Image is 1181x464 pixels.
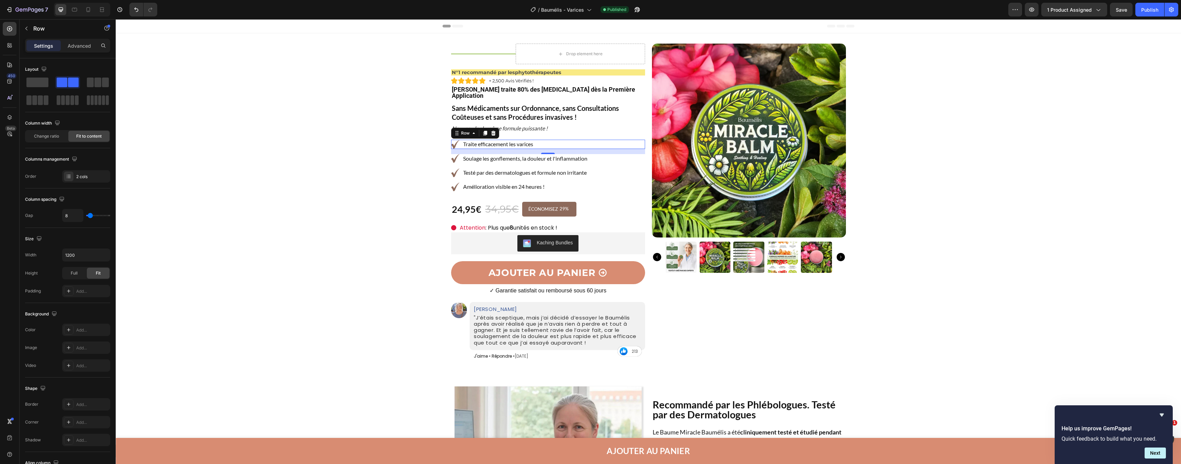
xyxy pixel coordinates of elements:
h2: Recommandé par les Phlébologues. Testé par des Dermatologues [536,380,730,401]
span: Fit to content [76,133,102,139]
img: gempages_569609225471263896-601d5fd0-90b2-49b2-8436-c5c449b64b24.png [335,206,341,211]
p: Row [33,24,92,33]
p: Amélioration visible en 24 heures ! [347,164,429,171]
span: Change ratio [34,133,59,139]
input: Auto [62,249,110,261]
img: gempages_569609225471263896-7e1734b5-2c74-40eb-b315-7e18959c4147.png [335,149,344,158]
button: Hide survey [1158,411,1166,419]
div: Video [25,362,36,369]
div: Publish [1141,6,1158,13]
div: Column spacing [25,195,66,204]
div: Image [25,345,37,351]
div: 24,95€ [335,185,366,195]
span: Full [71,270,78,276]
div: Size [25,234,43,244]
p: Settings [34,42,53,49]
div: Add... [76,363,108,369]
div: Kaching Bundles [421,220,457,227]
img: KachingBundles.png [407,220,415,228]
h2: Help us improve GemPages! [1062,425,1166,433]
p: [DATE] [358,335,436,339]
img: gempages_569609225471263896-ea846bb5-6eea-4518-84a6-5d112a222416.jpg [335,283,351,299]
div: Order [25,173,36,179]
span: / [538,6,540,13]
p: [PERSON_NAME] [358,287,525,293]
iframe: Design area [116,19,1181,464]
p: 213 [516,330,524,334]
strong: phytothérapeutes [399,50,446,56]
button: Next question [1145,448,1166,459]
p: Soulage les gonflements, la douleur et l'inflammation [347,136,472,143]
span: Published [607,7,626,13]
i: Nouveau look, même formule puissante ! [336,106,432,112]
button: Publish [1135,3,1164,16]
div: Drop element here [450,32,487,37]
span: Baumélis - Varices [541,6,584,13]
p: Traite efficacement les varices [347,121,417,129]
button: Carousel Next Arrow [721,234,729,242]
div: Add... [76,288,108,294]
div: Gap [25,212,33,219]
div: AJOUTER AU PANIER [373,249,480,258]
div: Shadow [25,437,41,443]
p: + 2,500 Avis Vérifiés ! [373,59,418,64]
div: 2 cols [76,174,108,180]
img: gempages_569609225471263896-7e1734b5-2c74-40eb-b315-7e18959c4147.png [335,135,344,143]
button: AJOUTER AU PANIER [335,242,529,265]
div: ÉCONOMISEZ [412,186,443,194]
div: 34,95€ [369,184,404,195]
div: Padding [25,288,41,294]
p: Sans Médicaments sur Ordonnance, sans Consultations Coûteuses et sans Procédures invasives ! [336,84,529,102]
button: Kaching Bundles [402,216,462,232]
div: Add... [76,437,108,443]
div: Column width [25,119,61,128]
span: Save [1116,7,1127,13]
p: [PERSON_NAME] traite 80% des [MEDICAL_DATA] dès la Première Application [336,67,529,80]
div: Layout [25,65,48,74]
button: Save [1110,3,1133,16]
div: 450 [7,73,16,79]
div: Color [25,327,36,333]
div: Shape [25,384,47,393]
div: Border [25,401,38,407]
p: N°1 recommandé par les [336,51,529,56]
div: Row [344,111,355,117]
div: Background [25,310,58,319]
p: Advanced [68,42,91,49]
div: Beta [5,126,16,131]
button: Carousel Back Arrow [537,234,546,242]
strong: 8 [394,205,398,212]
div: 29% [443,186,454,193]
p: Testé par des dermatologues et formule non irritante [347,150,471,157]
div: Add... [76,402,108,408]
button: 1 product assigned [1041,3,1107,16]
img: gempages_569609225471263896-233ba316-80a8-43ab-abbd-09ea107058c7.png [335,58,370,65]
img: gempages_569609225471263896-7e1734b5-2c74-40eb-b315-7e18959c4147.png [335,121,344,129]
div: Corner [25,419,39,425]
span: ✓ Garantie satisfait ou remboursé sous 60 jours [374,268,491,274]
span: : Plus que unités en stock ! [370,205,442,212]
strong: cliniquement testé et étudié pendant plus de 10 ans [537,409,726,426]
strong: J'aime • Répondre • [358,334,399,340]
div: Add... [76,419,108,426]
span: 1 product assigned [1047,6,1092,13]
p: Attention [344,205,442,212]
div: Columns management [25,155,79,164]
div: Add... [76,345,108,351]
button: 7 [3,3,51,16]
img: gempages_569609225471263896-7e1734b5-2c74-40eb-b315-7e18959c4147.png [335,163,344,172]
input: Auto [62,209,83,222]
div: Help us improve GemPages! [1062,411,1166,459]
p: "J’étais sceptique, mais j’ai décidé d’essayer le Baumélis après avoir réalisé que je n’avais rie... [358,295,525,327]
p: AJOUTER AU PANIER [491,428,574,436]
div: Height [25,270,38,276]
p: 7 [45,5,48,14]
div: Add... [76,327,108,333]
p: Le Baume Miracle Baumélis a été , développé avec l’aide de chimistes et physiciens parmi les meil... [537,408,726,436]
div: Undo/Redo [129,3,157,16]
span: 1 [1172,420,1177,426]
div: Rich Text Editor. Editing area: main [335,267,529,276]
p: Quick feedback to build what you need. [1062,436,1166,442]
span: Fit [96,270,101,276]
div: Width [25,252,36,258]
